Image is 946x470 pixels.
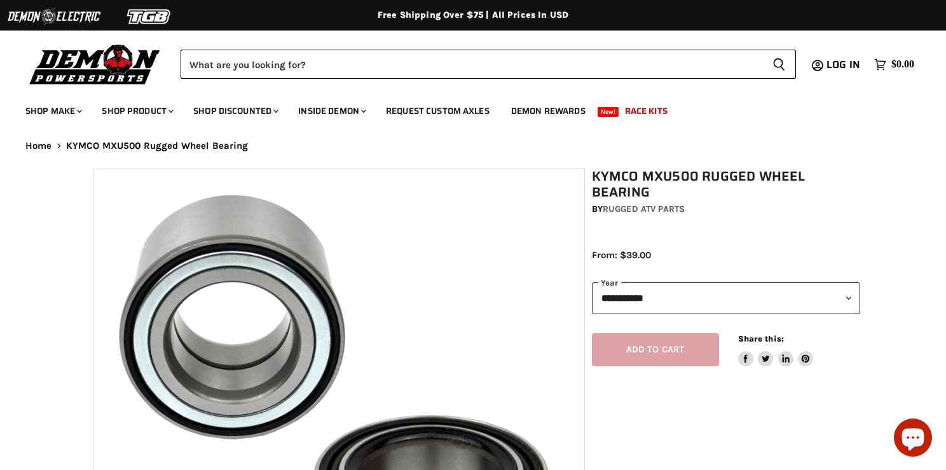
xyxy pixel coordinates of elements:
[16,98,90,124] a: Shop Make
[821,59,868,71] a: Log in
[592,202,860,216] div: by
[92,98,181,124] a: Shop Product
[66,141,249,151] span: KYMCO MXU500 Rugged Wheel Bearing
[738,333,814,367] aside: Share this:
[289,98,374,124] a: Inside Demon
[738,334,784,343] span: Share this:
[184,98,286,124] a: Shop Discounted
[592,169,860,200] h1: KYMCO MXU500 Rugged Wheel Bearing
[826,57,860,73] span: Log in
[868,55,921,74] a: $0.00
[891,59,914,71] span: $0.00
[603,204,685,214] a: Rugged ATV Parts
[890,418,936,460] inbox-online-store-chat: Shopify online store chat
[181,50,796,79] form: Product
[762,50,796,79] button: Search
[6,4,102,29] img: Demon Electric Logo 2
[102,4,197,29] img: TGB Logo 2
[25,141,52,151] a: Home
[16,93,911,124] ul: Main menu
[25,41,165,86] img: Demon Powersports
[615,98,677,124] a: Race Kits
[598,107,619,117] span: New!
[592,249,651,261] span: From: $39.00
[376,98,499,124] a: Request Custom Axles
[181,50,762,79] input: Search
[502,98,595,124] a: Demon Rewards
[592,282,860,314] select: year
